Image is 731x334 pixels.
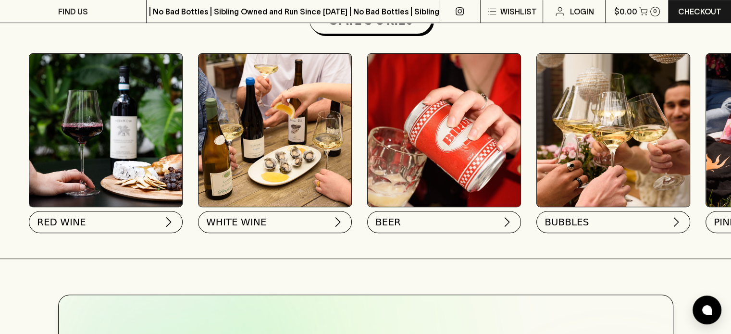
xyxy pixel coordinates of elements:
[29,211,183,233] button: RED WINE
[653,9,657,14] p: 0
[37,215,86,229] span: RED WINE
[537,54,690,207] img: 2022_Festive_Campaign_INSTA-16 1
[367,211,521,233] button: BEER
[614,6,637,17] p: $0.00
[29,54,182,207] img: Red Wine Tasting
[570,6,594,17] p: Login
[702,305,712,315] img: bubble-icon
[368,54,520,207] img: BIRRA_GOOD-TIMES_INSTA-2 1/optimise?auth=Mjk3MjY0ODMzMw__
[678,6,721,17] p: Checkout
[545,215,589,229] span: BUBBLES
[163,216,174,228] img: chevron-right.svg
[332,216,344,228] img: chevron-right.svg
[670,216,682,228] img: chevron-right.svg
[375,215,401,229] span: BEER
[501,216,513,228] img: chevron-right.svg
[536,211,690,233] button: BUBBLES
[198,211,352,233] button: WHITE WINE
[58,6,88,17] p: FIND US
[206,215,266,229] span: WHITE WINE
[500,6,536,17] p: Wishlist
[198,54,351,207] img: optimise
